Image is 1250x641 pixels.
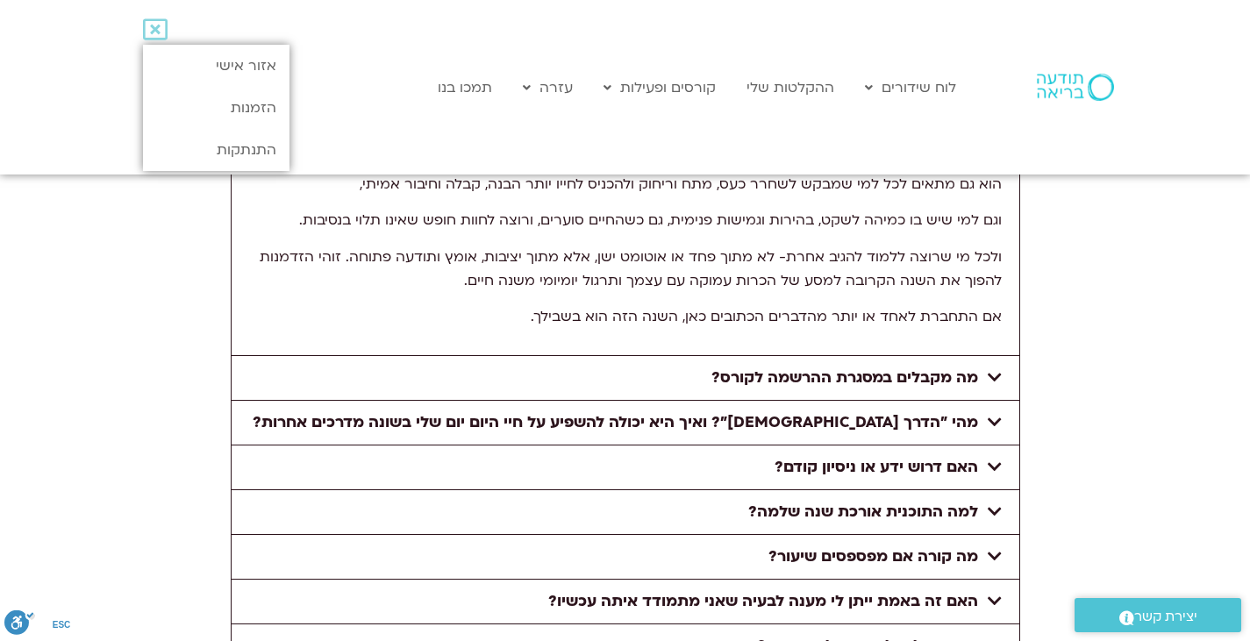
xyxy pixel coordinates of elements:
[748,502,978,522] a: למה התוכנית אורכת שנה שלמה?
[143,129,289,171] a: התנתקות
[768,546,978,566] a: מה קורה אם מפספסים שיעור?
[548,591,978,611] a: האם זה באמת ייתן לי מענה לבעיה שאני מתמודד איתה עכשיו?
[1075,598,1241,632] a: יצירת קשר
[143,45,289,87] a: אזור אישי
[232,535,1019,579] div: מה קורה אם מפספסים שיעור?
[249,305,1002,329] p: אם התחברת לאחד או יותר מהדברים הכתובים כאן, השנה הזה הוא בשבילך.
[429,71,501,104] a: תמכו בנו
[1134,605,1197,629] span: יצירת קשר
[249,209,1002,232] p: וגם למי שיש בו כמיהה לשקט, בהירות וגמישות פנימית, גם כשהחיים סוערים, ורוצה לחוות חופש שאינו תלוי ...
[232,99,1019,355] div: איך אדע אם זה מתאים לי?
[232,490,1019,534] div: למה התוכנית אורכת שנה שלמה?
[232,356,1019,400] div: מה מקבלים במסגרת ההרשמה לקורס?
[249,246,1002,293] p: ולכל מי שרוצה ללמוד להגיב אחרת- לא מתוך פחד או אוטומט ישן, אלא מתוך יציבות, אומץ ותודעה פתוחה. זו...
[253,412,978,432] a: מהי "הדרך [DEMOGRAPHIC_DATA]"? ואיך היא יכולה להשפיע על חיי היום יום שלי בשונה מדרכים אחרות?
[738,71,843,104] a: ההקלטות שלי
[249,173,1002,196] p: הוא גם מתאים לכל למי שמבקש לשחרר כעס, מתח וריחוק ולהכניס לחייו יותר הבנה, קבלה וחיבור אמיתי,
[143,87,289,129] a: הזמנות
[232,401,1019,445] div: מהי "הדרך [DEMOGRAPHIC_DATA]"? ואיך היא יכולה להשפיע על חיי היום יום שלי בשונה מדרכים אחרות?
[1037,74,1114,100] img: תודעה בריאה
[232,445,1019,489] div: האם דרוש ידע או ניסיון קודם?
[514,71,582,104] a: עזרה
[711,367,978,388] a: מה מקבלים במסגרת ההרשמה לקורס?
[232,580,1019,623] div: האם זה באמת ייתן לי מענה לבעיה שאני מתמודד איתה עכשיו?
[775,457,978,477] a: האם דרוש ידע או ניסיון קודם?
[856,71,965,104] a: לוח שידורים
[595,71,725,104] a: קורסים ופעילות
